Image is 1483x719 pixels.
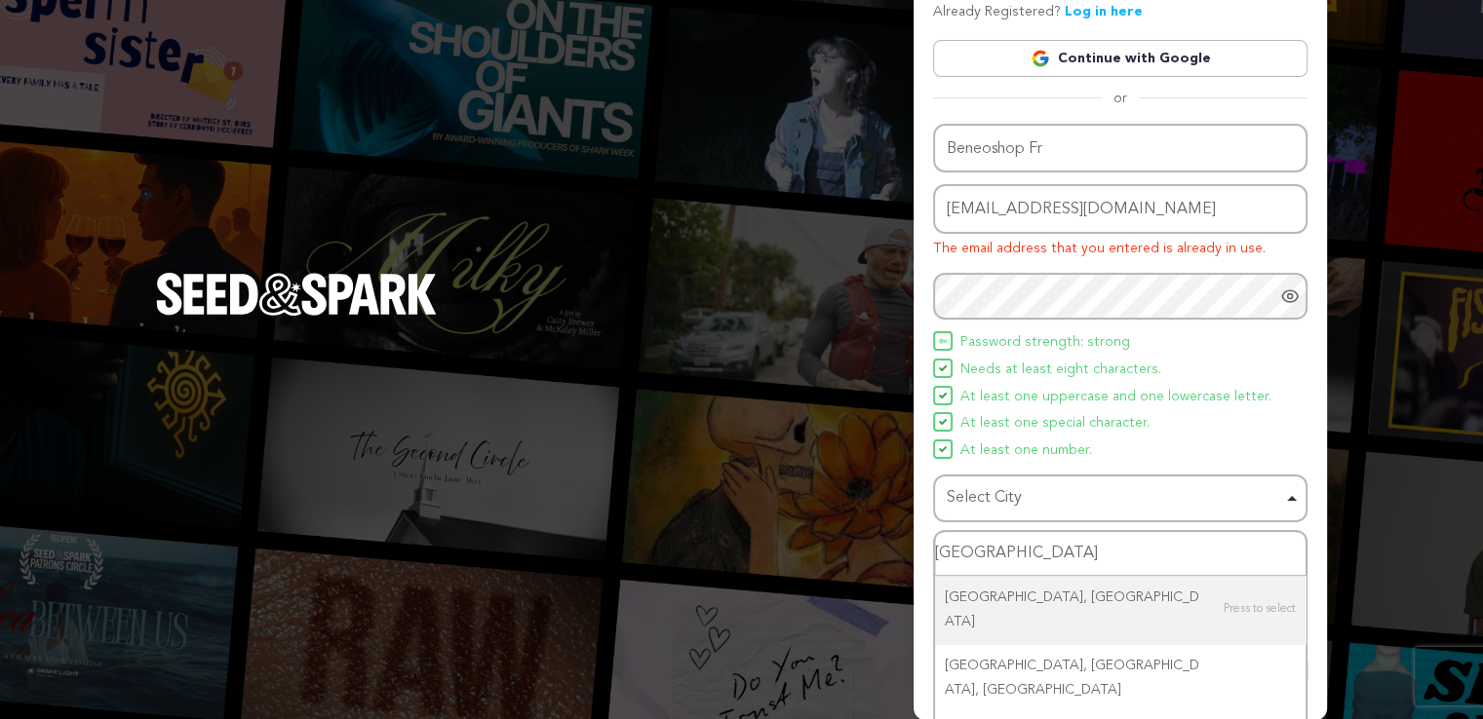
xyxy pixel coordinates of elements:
[960,412,1150,435] span: At least one special character.
[933,1,1143,24] p: Already Registered?
[939,445,947,453] img: Seed&Spark Icon
[935,532,1306,576] input: Select City
[1031,49,1050,68] img: Google logo
[933,40,1307,77] a: Continue with Google
[156,273,437,355] a: Seed&Spark Homepage
[939,337,947,345] img: Seed&Spark Icon
[1280,286,1300,306] a: Show password as plain text. Warning: this will display your password on the screen.
[960,331,1130,355] span: Password strength: strong
[960,386,1271,409] span: At least one uppercase and one lowercase letter.
[933,238,1307,261] p: The email address that you entered is already in use.
[935,576,1306,644] div: [GEOGRAPHIC_DATA], [GEOGRAPHIC_DATA]
[960,359,1161,382] span: Needs at least eight characters.
[960,439,1092,463] span: At least one number.
[933,184,1307,234] input: Email address
[933,124,1307,173] input: Name
[1065,5,1143,19] a: Log in here
[1102,89,1139,108] span: or
[939,418,947,426] img: Seed&Spark Icon
[947,484,1282,512] div: Select City
[935,644,1306,712] div: [GEOGRAPHIC_DATA], [GEOGRAPHIC_DATA], [GEOGRAPHIC_DATA]
[939,364,947,372] img: Seed&Spark Icon
[156,273,437,316] img: Seed&Spark Logo
[939,392,947,399] img: Seed&Spark Icon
